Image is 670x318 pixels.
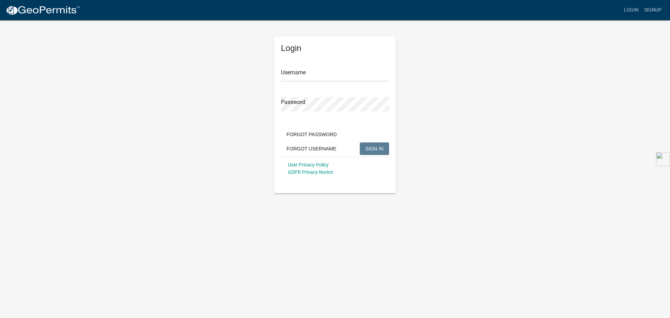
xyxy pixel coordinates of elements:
a: GDPR Privacy Notice [288,169,333,175]
a: User Privacy Policy [288,162,329,168]
a: Login [621,3,641,17]
a: Signup [641,3,664,17]
img: logo.png [656,152,670,166]
button: Forgot Password [281,128,342,141]
h5: Login [281,43,389,53]
button: SIGN IN [360,142,389,155]
span: SIGN IN [365,146,384,151]
button: Forgot Username [281,142,342,155]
